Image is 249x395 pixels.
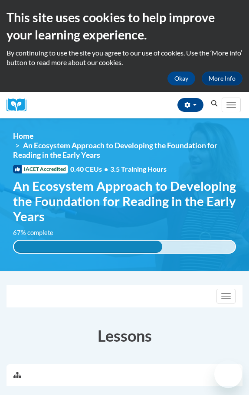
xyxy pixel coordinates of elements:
[208,98,221,109] button: Search
[13,178,236,224] span: An Ecosystem Approach to Developing the Foundation for Reading in the Early Years
[7,9,242,44] h2: This site uses cookies to help improve your learning experience.
[214,360,242,388] iframe: Button to launch messaging window
[110,165,167,173] span: 3.5 Training Hours
[13,228,63,238] label: 67% complete
[104,165,108,173] span: •
[177,98,203,112] button: Account Settings
[14,241,162,253] div: 67% complete
[70,164,110,174] span: 0.40 CEUs
[202,72,242,85] a: More Info
[13,141,217,160] span: An Ecosystem Approach to Developing the Foundation for Reading in the Early Years
[7,48,242,67] p: By continuing to use the site you agree to our use of cookies. Use the ‘More info’ button to read...
[7,325,242,346] h3: Lessons
[167,72,195,85] button: Okay
[7,98,33,112] img: Logo brand
[13,131,33,140] a: Home
[13,165,68,173] span: IACET Accredited
[7,98,33,112] a: Cox Campus
[221,92,242,118] div: Main menu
